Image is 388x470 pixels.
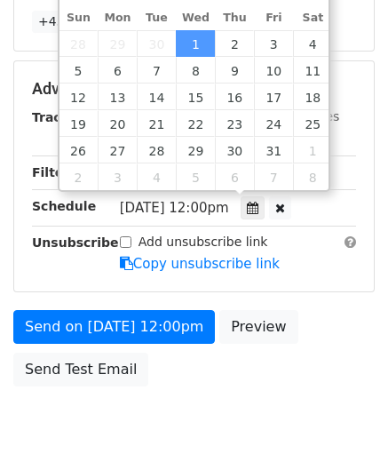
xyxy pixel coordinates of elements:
[59,110,99,137] span: October 19, 2025
[32,199,96,213] strong: Schedule
[293,110,332,137] span: October 25, 2025
[254,12,293,24] span: Fri
[215,163,254,190] span: November 6, 2025
[293,57,332,84] span: October 11, 2025
[215,57,254,84] span: October 9, 2025
[59,12,99,24] span: Sun
[120,256,280,272] a: Copy unsubscribe link
[176,12,215,24] span: Wed
[98,137,137,163] span: October 27, 2025
[299,385,388,470] iframe: Chat Widget
[59,163,99,190] span: November 2, 2025
[293,12,332,24] span: Sat
[293,163,332,190] span: November 8, 2025
[254,57,293,84] span: October 10, 2025
[219,310,297,344] a: Preview
[215,137,254,163] span: October 30, 2025
[98,84,137,110] span: October 13, 2025
[254,137,293,163] span: October 31, 2025
[254,84,293,110] span: October 17, 2025
[215,84,254,110] span: October 16, 2025
[32,79,356,99] h5: Advanced
[176,137,215,163] span: October 29, 2025
[215,30,254,57] span: October 2, 2025
[293,30,332,57] span: October 4, 2025
[176,84,215,110] span: October 15, 2025
[59,30,99,57] span: September 28, 2025
[215,12,254,24] span: Thu
[254,110,293,137] span: October 24, 2025
[98,30,137,57] span: September 29, 2025
[137,57,176,84] span: October 7, 2025
[139,233,268,251] label: Add unsubscribe link
[137,137,176,163] span: October 28, 2025
[137,12,176,24] span: Tue
[13,353,148,386] a: Send Test Email
[32,235,119,250] strong: Unsubscribe
[137,30,176,57] span: September 30, 2025
[137,163,176,190] span: November 4, 2025
[176,110,215,137] span: October 22, 2025
[137,110,176,137] span: October 21, 2025
[13,310,215,344] a: Send on [DATE] 12:00pm
[59,84,99,110] span: October 12, 2025
[176,30,215,57] span: October 1, 2025
[59,137,99,163] span: October 26, 2025
[254,30,293,57] span: October 3, 2025
[176,163,215,190] span: November 5, 2025
[215,110,254,137] span: October 23, 2025
[293,137,332,163] span: November 1, 2025
[98,57,137,84] span: October 6, 2025
[98,12,137,24] span: Mon
[32,11,107,33] a: +45 more
[120,200,229,216] span: [DATE] 12:00pm
[32,165,77,179] strong: Filters
[137,84,176,110] span: October 14, 2025
[254,163,293,190] span: November 7, 2025
[293,84,332,110] span: October 18, 2025
[98,110,137,137] span: October 20, 2025
[176,57,215,84] span: October 8, 2025
[59,57,99,84] span: October 5, 2025
[98,163,137,190] span: November 3, 2025
[32,110,91,124] strong: Tracking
